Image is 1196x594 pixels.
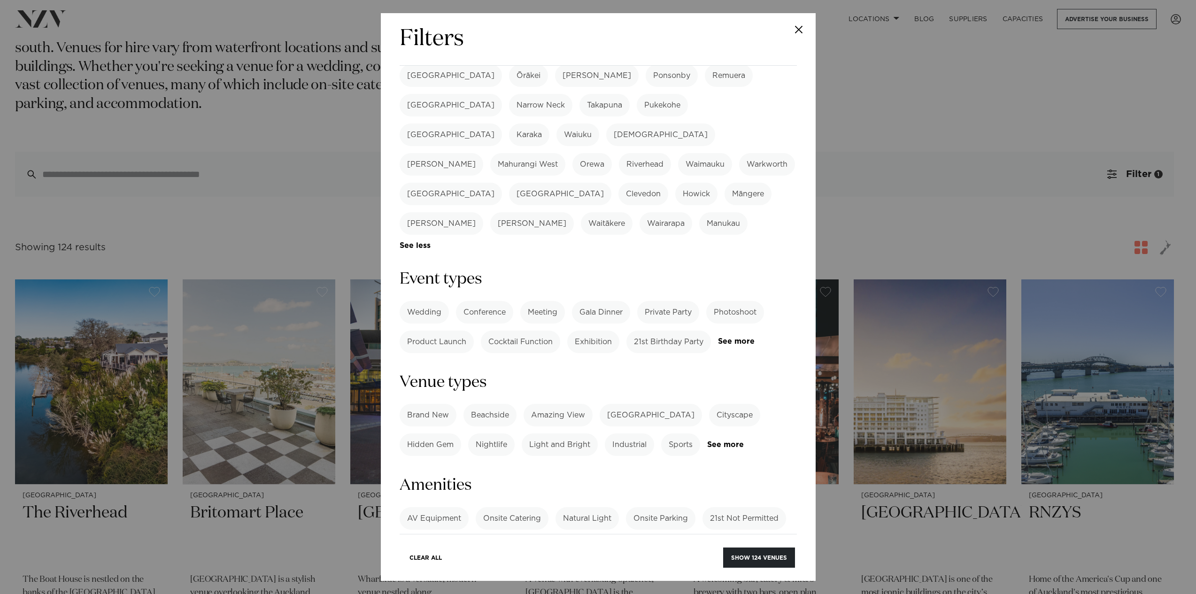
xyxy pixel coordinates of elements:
label: [PERSON_NAME] [555,64,639,87]
label: [DEMOGRAPHIC_DATA] [606,123,715,146]
button: Clear All [401,548,450,568]
button: Close [783,13,816,46]
label: 21st Birthday Party [626,331,711,353]
label: Waiuku [556,123,599,146]
label: Karaka [509,123,549,146]
label: Onsite Parking [626,507,695,530]
button: Show 124 venues [723,548,795,568]
h2: Filters [400,24,464,54]
label: Howick [675,183,718,205]
h3: Event types [400,269,797,290]
label: Nightlife [468,433,515,456]
label: Industrial [605,433,654,456]
label: Takapuna [579,94,630,116]
label: Meeting [520,301,565,324]
label: Exhibition [567,331,619,353]
label: Māngere [725,183,772,205]
label: Remuera [705,64,753,87]
label: Cocktail Function [481,331,560,353]
label: Natural Light [556,507,619,530]
label: Brand New [400,404,456,426]
label: Cityscape [709,404,760,426]
label: Riverhead [619,153,671,176]
label: Narrow Neck [509,94,572,116]
label: Waitākere [581,212,633,235]
label: Conference [456,301,513,324]
label: [GEOGRAPHIC_DATA] [400,94,502,116]
label: 21st Not Permitted [702,507,786,530]
label: Clevedon [618,183,668,205]
label: [GEOGRAPHIC_DATA] [600,404,702,426]
label: Photoshoot [706,301,764,324]
label: Hidden Gem [400,433,461,456]
label: [PERSON_NAME] [400,153,483,176]
label: Waimauku [678,153,732,176]
label: Ponsonby [646,64,698,87]
label: Beachside [463,404,517,426]
label: Wedding [400,301,449,324]
label: Warkworth [739,153,795,176]
h3: Venue types [400,372,797,393]
label: Light and Bright [522,433,598,456]
label: [GEOGRAPHIC_DATA] [400,123,502,146]
label: Orewa [572,153,612,176]
label: Gala Dinner [572,301,630,324]
label: [PERSON_NAME] [400,212,483,235]
label: AV Equipment [400,507,469,530]
h3: Amenities [400,475,797,496]
label: Sports [661,433,700,456]
label: Ōrākei [509,64,548,87]
label: [PERSON_NAME] [490,212,574,235]
label: [GEOGRAPHIC_DATA] [400,183,502,205]
label: [GEOGRAPHIC_DATA] [400,64,502,87]
label: Onsite Catering [476,507,548,530]
label: Product Launch [400,331,474,353]
label: [GEOGRAPHIC_DATA] [509,183,611,205]
label: Amazing View [524,404,593,426]
label: Mahurangi West [490,153,565,176]
label: Pukekohe [637,94,688,116]
label: Manukau [699,212,748,235]
label: Private Party [637,301,699,324]
label: Wairarapa [640,212,692,235]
